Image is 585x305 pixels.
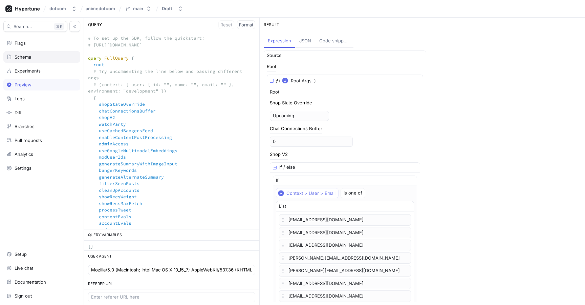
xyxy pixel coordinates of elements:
button: Context > User > Email [276,188,339,198]
p: If [276,177,279,184]
span: Format [239,23,253,27]
div: is one of [344,191,362,195]
textarea: # To set up the SDK, follow the quickstart: # [URL][DOMAIN_NAME] query FullQuery { root # Try unc... [84,32,259,282]
input: Enter referer URL here [91,294,252,301]
div: Code snippets [319,38,349,44]
div: ) [314,78,316,84]
button: Expression [264,35,295,48]
input: Enter number here [270,137,353,147]
div: JSON [299,38,311,44]
div: K [54,23,64,30]
div: Shop V2 [270,152,288,157]
div: If / else [279,164,295,171]
button: dotcom [47,3,80,14]
div: RESULT [260,18,585,32]
span: Search... [14,24,32,28]
div: Preview [15,82,31,87]
button: Reset [218,20,234,29]
span: Root Args [291,78,311,84]
div: Experiments [15,68,41,74]
div: QUERY [84,18,259,32]
div: Logs [15,96,25,101]
div: Expression [268,38,291,44]
a: Documentation [3,276,80,288]
span: Reset [220,23,232,27]
p: [EMAIL_ADDRESS][DOMAIN_NAME] [279,278,411,289]
div: Setup [15,251,27,257]
p: [EMAIL_ADDRESS][DOMAIN_NAME] [279,240,411,251]
div: USER AGENT [84,251,259,262]
div: Chat Connections Buffer [270,126,322,131]
div: dotcom [49,6,66,12]
button: Code snippets [315,35,353,48]
div: Source [267,52,282,59]
div: Diff [15,110,22,115]
button: Format [237,20,255,29]
div: ( [279,78,281,84]
div: Pull requests [15,138,42,143]
button: Draft [159,3,186,14]
div: Sign out [15,293,32,299]
button: JSON [295,35,315,48]
span: animedotcom [86,6,115,11]
div: Live chat [15,265,33,271]
div: REFERER URL [84,278,259,290]
textarea: {} [84,241,259,253]
p: [PERSON_NAME][EMAIL_ADDRESS][DOMAIN_NAME] [279,265,411,277]
div: Root [267,64,276,69]
div: main [133,6,143,12]
div: Shop State Override [270,101,312,105]
button: main [122,3,154,14]
div: Draft [162,6,172,12]
input: Enter user agent here [91,267,252,273]
div: Settings [15,165,31,171]
div: Root [270,89,279,96]
p: [EMAIL_ADDRESS][DOMAIN_NAME] [279,227,411,239]
p: [EMAIL_ADDRESS][DOMAIN_NAME] [279,214,411,226]
div: 𝑓 [276,78,278,84]
div: Documentation [15,279,46,285]
div: QUERY VARIABLES [84,229,259,241]
div: Flags [15,40,26,46]
p: [PERSON_NAME][EMAIL_ADDRESS][DOMAIN_NAME] [279,252,411,264]
div: Schema [15,54,31,60]
p: [EMAIL_ADDRESS][DOMAIN_NAME] [279,290,411,302]
div: Context > User > Email [286,190,335,196]
div: Analytics [15,151,33,157]
button: Search...K [3,21,67,32]
div: List [279,203,286,210]
div: Branches [15,124,35,129]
